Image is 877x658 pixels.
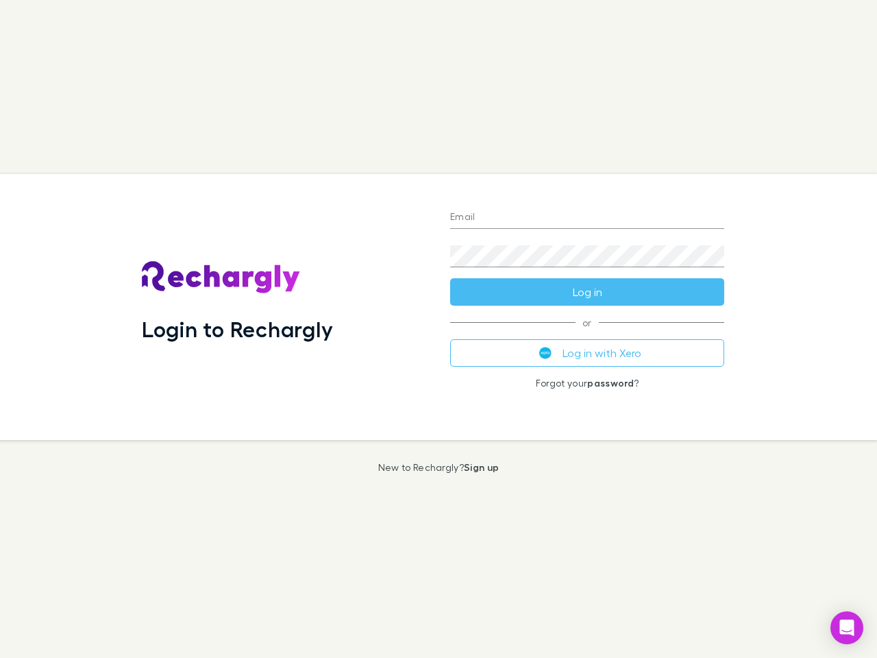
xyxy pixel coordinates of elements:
button: Log in with Xero [450,339,724,367]
p: Forgot your ? [450,378,724,389]
a: password [587,377,634,389]
span: or [450,322,724,323]
img: Rechargly's Logo [142,261,301,294]
button: Log in [450,278,724,306]
a: Sign up [464,461,499,473]
img: Xero's logo [539,347,552,359]
h1: Login to Rechargly [142,316,333,342]
p: New to Rechargly? [378,462,499,473]
div: Open Intercom Messenger [830,611,863,644]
